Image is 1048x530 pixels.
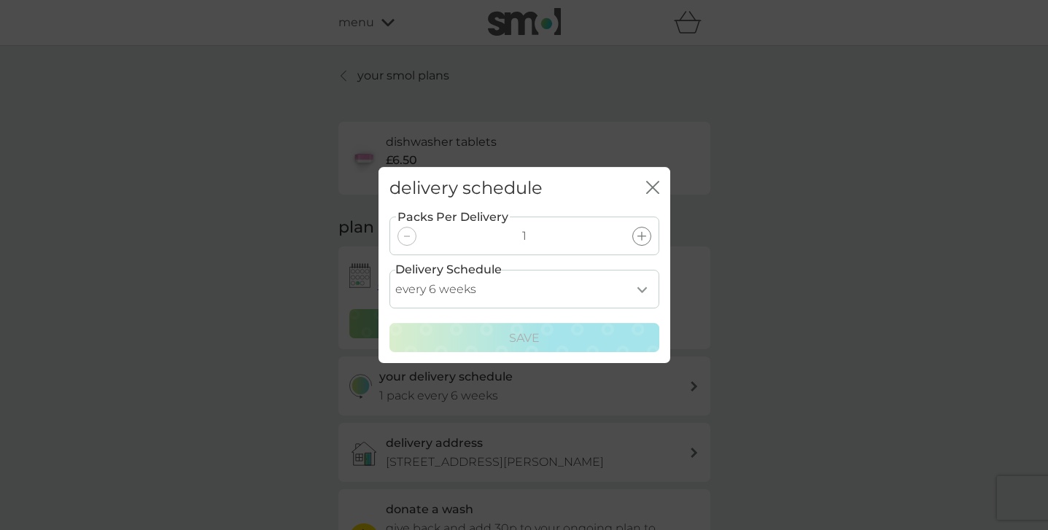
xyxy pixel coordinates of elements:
h2: delivery schedule [389,178,543,199]
p: Save [509,329,540,348]
label: Packs Per Delivery [396,208,510,227]
button: close [646,181,659,196]
button: Save [389,323,659,352]
label: Delivery Schedule [395,260,502,279]
p: 1 [522,227,527,246]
